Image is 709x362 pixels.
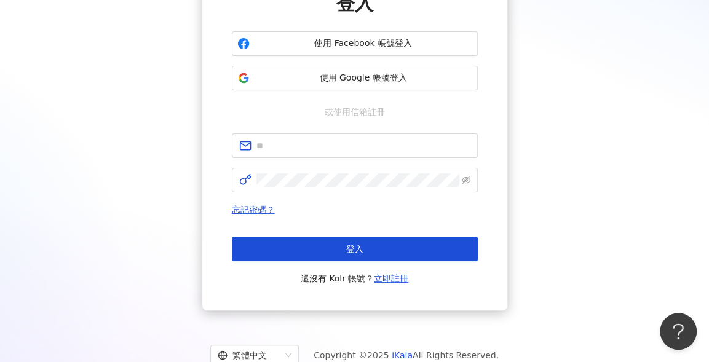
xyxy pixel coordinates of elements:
button: 使用 Google 帳號登入 [232,66,478,90]
span: 或使用信箱註冊 [316,105,394,119]
span: 使用 Google 帳號登入 [255,72,472,84]
button: 使用 Facebook 帳號登入 [232,31,478,56]
span: 使用 Facebook 帳號登入 [255,37,472,50]
button: 登入 [232,237,478,261]
span: 還沒有 Kolr 帳號？ [301,271,409,286]
span: eye-invisible [462,176,470,184]
span: 登入 [346,244,363,254]
a: 忘記密碼？ [232,205,275,214]
iframe: Help Scout Beacon - Open [660,313,697,350]
a: iKala [392,350,413,360]
a: 立即註冊 [374,273,408,283]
